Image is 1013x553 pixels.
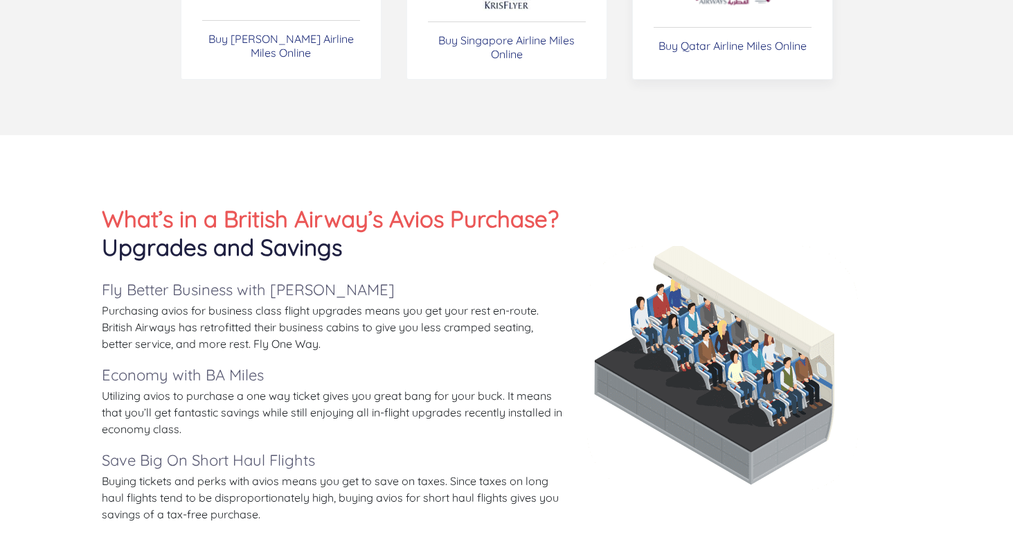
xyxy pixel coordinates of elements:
[102,233,342,261] span: Upgrades and Savings
[102,473,566,523] p: Buying tickets and perks with avios means you get to save on taxes. Since taxes on long haul flig...
[428,33,586,61] p: Buy Singapore Airline Miles Online
[102,448,566,473] h5: Save Big On Short Haul Flights
[102,387,566,437] p: Utilizing avios to purchase a one way ticket gives you great bang for your buck. It means that yo...
[102,278,566,302] h5: Fly Better Business with [PERSON_NAME]
[586,246,859,491] img: People in airplane cabin
[102,302,566,352] p: Purchasing avios for business class flight upgrades means you get your rest en-route. British Air...
[102,204,566,261] h2: What’s in a British Airway’s Avios Purchase?
[102,363,566,387] h5: Economy with BA Miles
[202,32,360,60] p: Buy [PERSON_NAME] Airline Miles Online
[658,39,807,53] p: Buy Qatar Airline Miles Online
